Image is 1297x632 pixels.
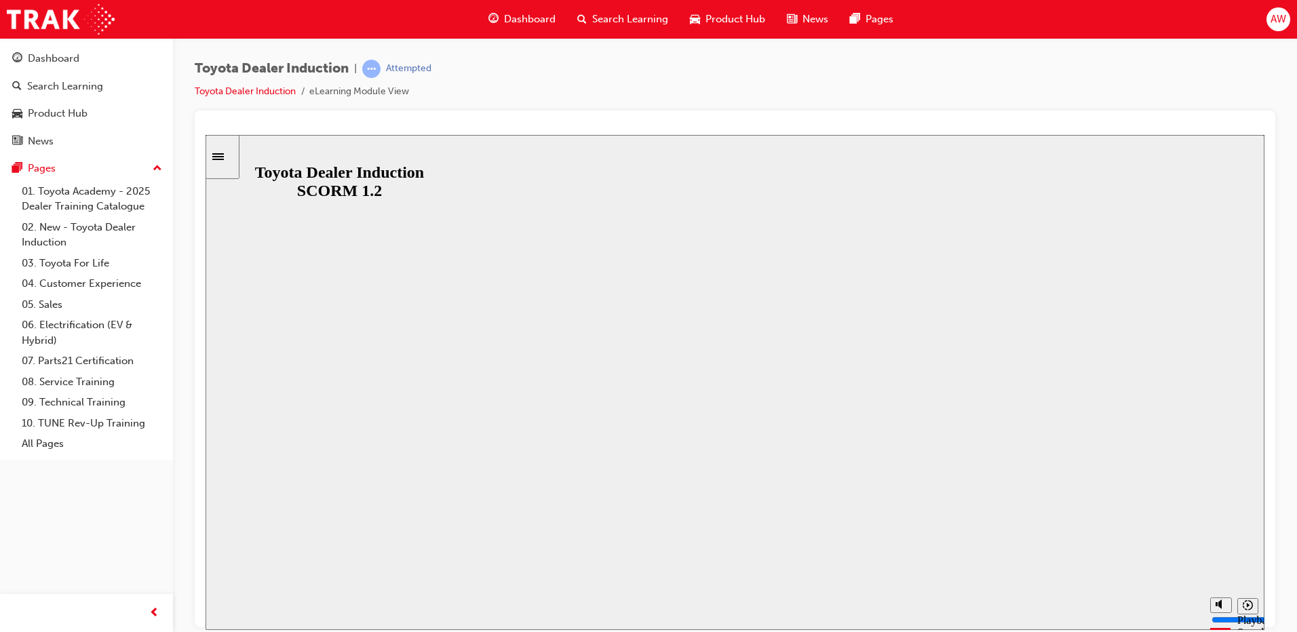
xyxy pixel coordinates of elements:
a: 06. Electrification (EV & Hybrid) [16,315,168,351]
span: search-icon [577,11,587,28]
div: Pages [28,161,56,176]
div: Playback Speed [1032,479,1052,504]
a: 03. Toyota For Life [16,253,168,274]
span: pages-icon [850,11,860,28]
a: All Pages [16,433,168,454]
a: 02. New - Toyota Dealer Induction [16,217,168,253]
span: guage-icon [12,53,22,65]
span: news-icon [12,136,22,148]
button: Pages [5,156,168,181]
span: learningRecordVerb_ATTEMPT-icon [362,60,381,78]
div: Product Hub [28,106,88,121]
a: guage-iconDashboard [478,5,566,33]
span: news-icon [787,11,797,28]
a: Dashboard [5,46,168,71]
div: misc controls [998,451,1052,495]
a: Product Hub [5,101,168,126]
span: search-icon [12,81,22,93]
button: Playback speed [1032,463,1053,479]
a: car-iconProduct Hub [679,5,776,33]
a: 04. Customer Experience [16,273,168,294]
input: volume [1006,479,1093,490]
span: up-icon [153,160,162,178]
a: 01. Toyota Academy - 2025 Dealer Training Catalogue [16,181,168,217]
div: News [28,134,54,149]
span: car-icon [690,11,700,28]
span: | [354,61,357,77]
span: car-icon [12,108,22,120]
a: pages-iconPages [839,5,904,33]
li: eLearning Module View [309,84,409,100]
a: 09. Technical Training [16,392,168,413]
div: Attempted [386,62,431,75]
span: AW [1271,12,1286,27]
a: 05. Sales [16,294,168,315]
span: Toyota Dealer Induction [195,61,349,77]
span: Pages [866,12,893,27]
a: News [5,129,168,154]
a: news-iconNews [776,5,839,33]
button: DashboardSearch LearningProduct HubNews [5,43,168,156]
a: search-iconSearch Learning [566,5,679,33]
span: pages-icon [12,163,22,175]
span: guage-icon [488,11,499,28]
a: 10. TUNE Rev-Up Training [16,413,168,434]
span: Product Hub [705,12,765,27]
a: Toyota Dealer Induction [195,85,296,97]
a: 08. Service Training [16,372,168,393]
img: Trak [7,4,115,35]
span: Search Learning [592,12,668,27]
button: AW [1266,7,1290,31]
span: News [802,12,828,27]
span: Dashboard [504,12,556,27]
a: Search Learning [5,74,168,99]
div: Dashboard [28,51,79,66]
a: 07. Parts21 Certification [16,351,168,372]
div: Search Learning [27,79,103,94]
span: prev-icon [149,605,159,622]
button: Mute (Ctrl+Alt+M) [1005,462,1026,478]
